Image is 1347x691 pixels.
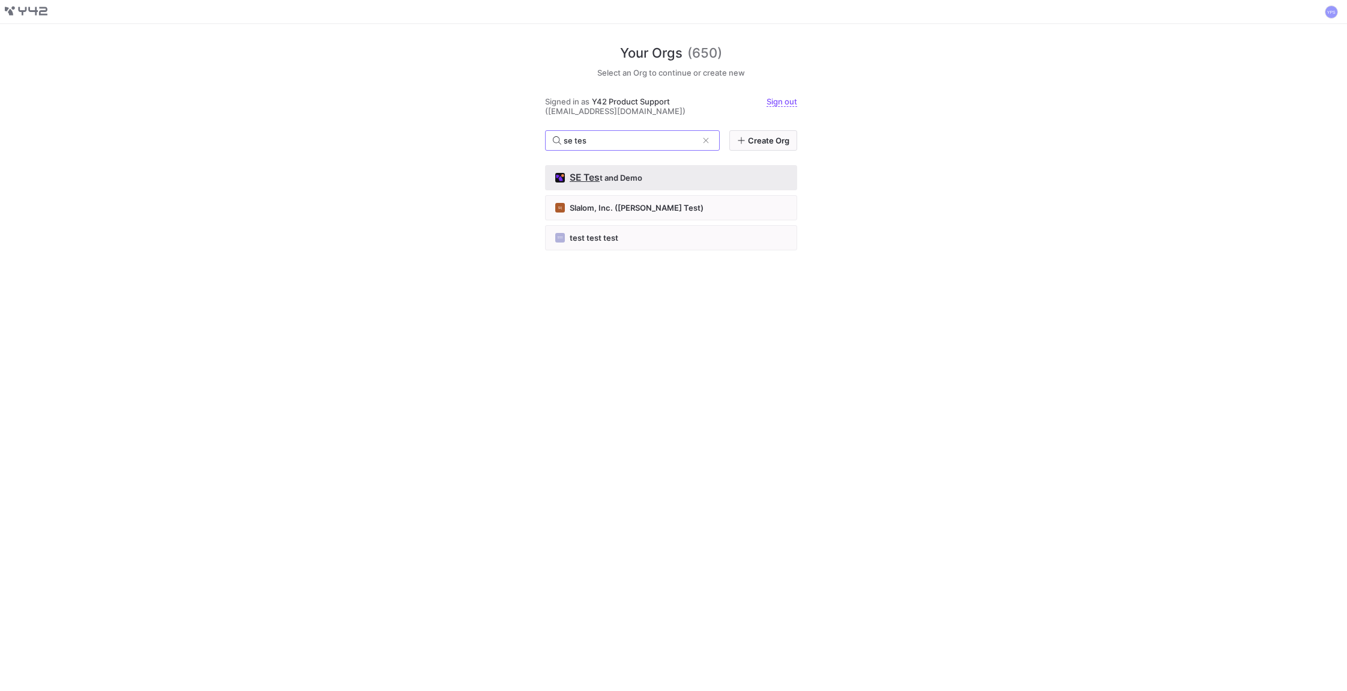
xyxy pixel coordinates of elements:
[687,43,722,63] span: (650)
[555,203,565,213] div: SI(
[545,165,797,190] button: https://storage.googleapis.com/y42-prod-data-exchange/images/KFz5Wnb3sbkEAGisjDnr4IirDjXyNQ9gHavd...
[620,43,683,63] span: Your Orgs
[1324,5,1339,19] button: YPS
[555,173,565,183] img: https://storage.googleapis.com/y42-prod-data-exchange/images/KFz5Wnb3sbkEAGisjDnr4IirDjXyNQ9gHavd...
[545,97,589,106] span: Signed in as
[592,97,670,106] span: Y42 Product Support
[555,233,565,243] div: TTT
[600,173,642,183] span: t and Demo
[545,68,797,77] h5: Select an Org to continue or create new
[729,130,797,151] a: Create Org
[767,97,797,107] a: Sign out
[570,233,618,243] span: test test test
[564,136,698,145] input: Search for Orgs
[545,195,797,220] button: SI(Slalom, Inc. ([PERSON_NAME] Test)
[545,106,686,116] span: ([EMAIL_ADDRESS][DOMAIN_NAME])
[570,172,600,183] span: SE Tes
[570,203,704,213] span: Slalom, Inc. ([PERSON_NAME] Test)
[748,136,789,145] span: Create Org
[545,225,797,250] button: TTTtest test test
